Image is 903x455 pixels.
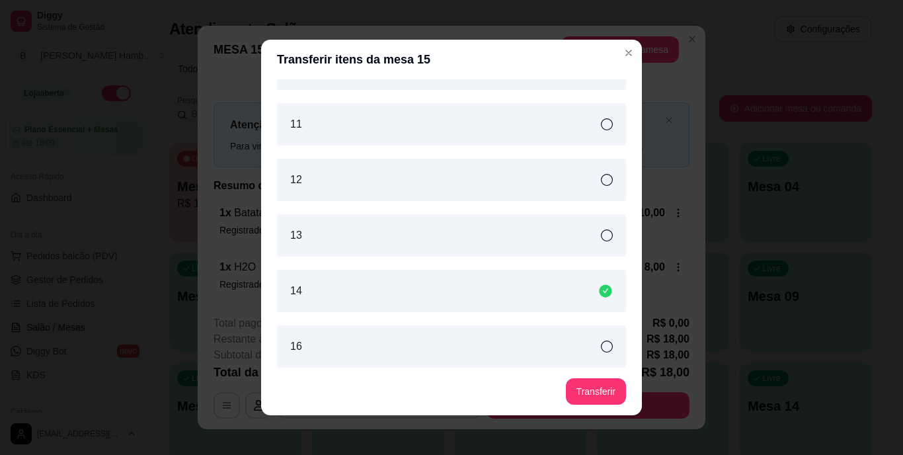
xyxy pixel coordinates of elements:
[290,172,302,188] article: 12
[290,116,302,132] article: 11
[290,339,302,354] article: 16
[290,227,302,243] article: 13
[290,283,302,299] article: 14
[566,378,626,405] button: Transferir
[261,40,642,79] header: Transferir itens da mesa 15
[618,42,639,63] button: Close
